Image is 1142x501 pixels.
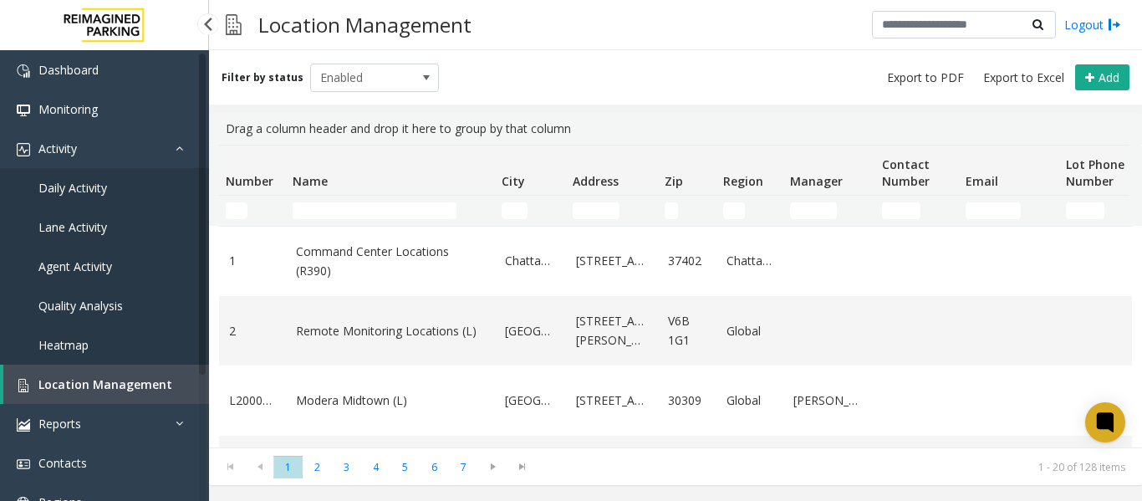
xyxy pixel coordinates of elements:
td: Zip Filter [658,196,716,226]
span: Heatmap [38,337,89,353]
button: Export to PDF [880,66,971,89]
input: Manager Filter [790,202,837,219]
img: 'icon' [17,379,30,392]
span: Location Management [38,376,172,392]
input: Email Filter [966,202,1021,219]
span: Address [573,173,619,189]
td: City Filter [495,196,566,226]
a: V6B 1G1 [668,312,706,350]
img: logout [1108,16,1121,33]
a: [STREET_ADDRESS] [576,252,648,270]
kendo-pager-info: 1 - 20 of 128 items [547,460,1125,474]
a: Chattanooga [505,252,556,270]
span: Name [293,173,328,189]
input: City Filter [502,202,528,219]
td: Name Filter [286,196,495,226]
a: Global [726,322,773,340]
button: Export to Excel [976,66,1071,89]
a: 30309 [668,391,706,410]
span: Page 5 [390,456,420,478]
span: Zip [665,173,683,189]
span: Export to PDF [887,69,964,86]
span: Go to the last page [507,455,537,478]
span: Activity [38,141,77,156]
input: Number Filter [226,202,247,219]
a: [GEOGRAPHIC_DATA] [505,391,556,410]
span: Daily Activity [38,180,107,196]
td: Region Filter [716,196,783,226]
input: Address Filter [573,202,619,219]
input: Name Filter [293,202,456,219]
span: City [502,173,525,189]
span: Lane Activity [38,219,107,235]
span: Contact Number [882,156,930,189]
td: Contact Number Filter [875,196,959,226]
a: L20000500 [229,391,276,410]
span: Page 4 [361,456,390,478]
h3: Location Management [250,4,480,45]
input: Region Filter [723,202,745,219]
span: Enabled [311,64,413,91]
td: Email Filter [959,196,1059,226]
a: [STREET_ADDRESS][PERSON_NAME] [576,312,648,350]
span: Page 6 [420,456,449,478]
a: Modera Midtown (L) [296,391,485,410]
span: Page 2 [303,456,332,478]
a: [STREET_ADDRESS] [576,391,648,410]
a: Logout [1064,16,1121,33]
a: Global [726,391,773,410]
td: Address Filter [566,196,658,226]
span: Quality Analysis [38,298,123,314]
span: Go to the last page [511,460,533,473]
a: 1 [229,252,276,270]
span: Monitoring [38,101,98,117]
span: Number [226,173,273,189]
span: Manager [790,173,843,189]
td: Number Filter [219,196,286,226]
img: 'icon' [17,64,30,78]
a: [PERSON_NAME] [793,391,865,410]
img: 'icon' [17,104,30,117]
span: Dashboard [38,62,99,78]
span: Contacts [38,455,87,471]
a: 2 [229,322,276,340]
span: Agent Activity [38,258,112,274]
input: Lot Phone Number Filter [1066,202,1104,219]
div: Data table [209,145,1142,447]
a: Chattanooga [726,252,773,270]
input: Contact Number Filter [882,202,920,219]
span: Region [723,173,763,189]
a: Location Management [3,365,209,404]
a: 37402 [668,252,706,270]
span: Go to the next page [482,460,504,473]
img: 'icon' [17,418,30,432]
td: Manager Filter [783,196,875,226]
a: [GEOGRAPHIC_DATA] [505,322,556,340]
span: Go to the next page [478,455,507,478]
span: Page 3 [332,456,361,478]
span: Page 1 [273,456,303,478]
img: 'icon' [17,143,30,156]
span: Add [1099,69,1119,85]
span: Email [966,173,998,189]
span: Export to Excel [983,69,1064,86]
a: Remote Monitoring Locations (L) [296,322,485,340]
span: Lot Phone Number [1066,156,1124,189]
span: Page 7 [449,456,478,478]
label: Filter by status [222,70,303,85]
input: Zip Filter [665,202,678,219]
span: Reports [38,416,81,432]
div: Drag a column header and drop it here to group by that column [219,113,1132,145]
a: Command Center Locations (R390) [296,243,485,280]
img: 'icon' [17,458,30,471]
button: Add [1075,64,1129,91]
img: pageIcon [226,4,242,45]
